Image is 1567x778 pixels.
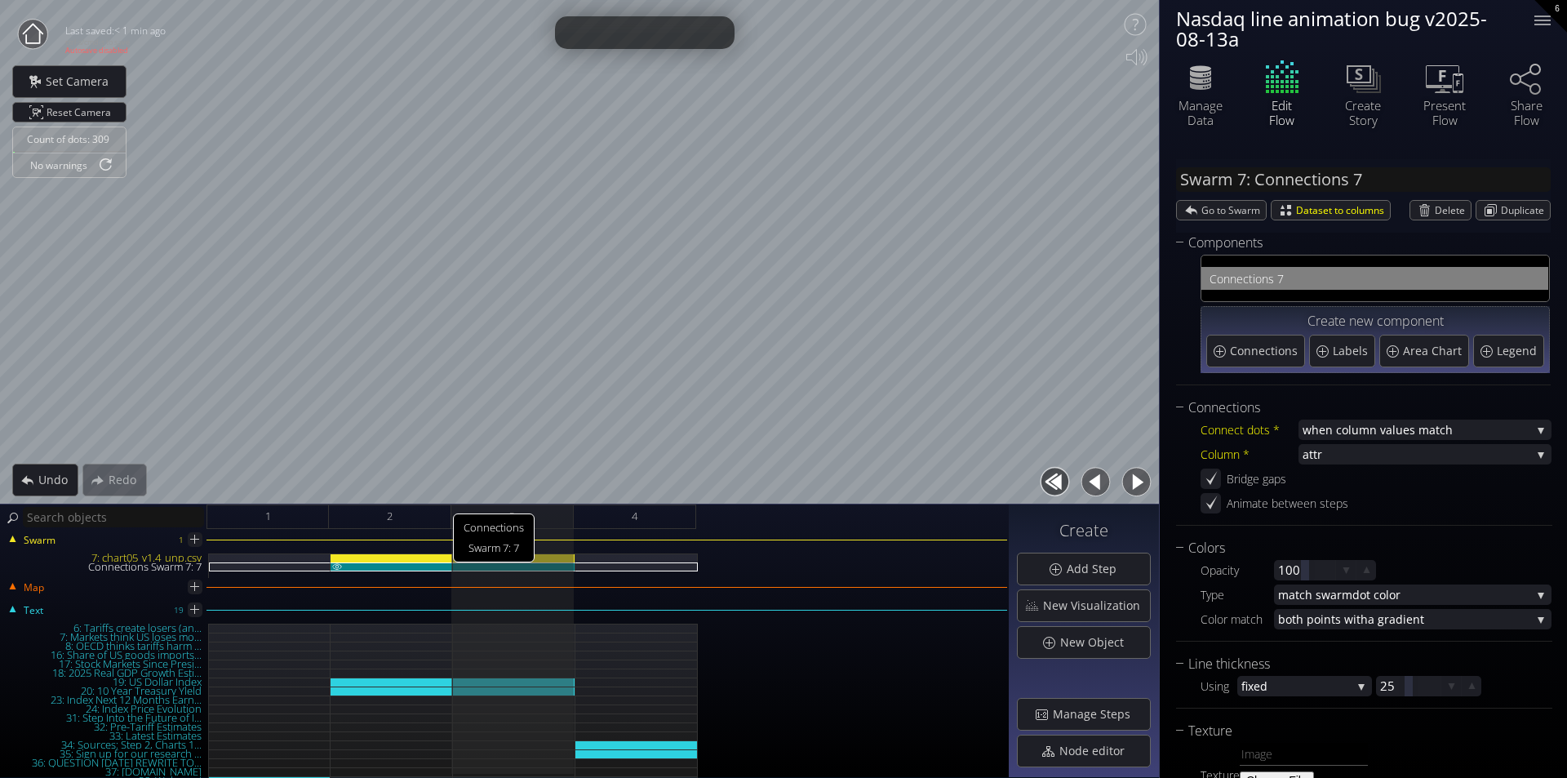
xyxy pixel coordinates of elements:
[1227,493,1348,513] div: Animate between steps
[23,603,43,618] span: Text
[2,678,208,687] div: 19: US Dollar Index
[1416,98,1473,127] div: Present Flow
[179,530,184,550] div: 1
[1201,201,1266,220] span: Go to Swarm
[2,749,208,758] div: 35: Sign up for our research ...
[1059,743,1134,759] span: Node editor
[1227,469,1286,489] div: Bridge gaps
[509,506,515,527] span: 3
[2,767,208,776] div: 37: [DOMAIN_NAME]
[2,758,208,767] div: 36: QUESTION [DATE] REWRITE TO...
[2,687,208,696] div: 20: 10 Year Treasury Yleld
[1176,8,1514,49] div: Nasdaq line animation bug v2025-08-13a
[1206,312,1544,332] div: Create new component
[45,73,118,90] span: Set Camera
[2,714,208,722] div: 31: Step Into the Future of I...
[1176,398,1532,418] div: Connections
[2,722,208,731] div: 32: Pre-Tariff Estimates
[2,624,208,633] div: 6: Tariffs create losers (an...
[632,506,637,527] span: 4
[1172,98,1229,127] div: Manage Data
[2,642,208,651] div: 8: OECD thinks tariffs harm ...
[1201,444,1298,465] div: Column *
[23,533,55,548] span: Swarm
[1497,343,1541,359] span: Legend
[2,651,208,660] div: 16: Share of US goods imports...
[2,553,208,562] div: 7: chart05_v1.4_unp.csv
[23,507,204,527] input: Search objects
[2,696,208,705] div: 23: Index Next 12 Months Earn...
[1241,676,1352,696] span: fixed
[1333,343,1372,359] span: Labels
[1176,721,1532,741] div: Texture
[1176,654,1532,674] div: Line thickness
[1201,560,1274,580] div: Opacity
[1201,585,1274,605] div: Type
[1278,609,1368,629] span: both points with
[1368,609,1531,629] span: a gradient
[2,669,208,678] div: 18: 2025 Real GDP Growth Esti...
[1017,522,1151,540] h3: Create
[1042,598,1150,614] span: New Visualization
[2,705,208,714] div: 24: Index Price Evolution
[2,660,208,669] div: 17: Stock Markets Since Presi...
[331,562,344,570] img: eye.svg
[1052,706,1140,722] span: Manage Steps
[453,513,535,562] span: Connections Swarm 7: 7
[1210,269,1230,289] span: Con
[1303,444,1531,465] span: attr
[2,633,208,642] div: 7: Markets think US loses mo...
[1303,420,1392,440] span: when column va
[1501,201,1550,220] span: Duplicate
[1201,676,1237,696] div: Using
[2,562,208,571] div: Connections Swarm 7: 7
[1059,634,1134,651] span: New Object
[23,580,44,595] span: Map
[1201,420,1298,440] div: Connect dots *
[2,740,208,749] div: 34: Sources: Step 2, Charts 1...
[1176,538,1532,558] div: Colors
[1296,201,1390,220] span: Dataset to columns
[1066,561,1126,577] span: Add Step
[1435,201,1471,220] span: Delete
[1392,420,1531,440] span: lues match
[1334,98,1392,127] div: Create Story
[1201,609,1274,629] div: Color match
[38,472,78,488] span: Undo
[174,600,184,620] div: 19
[1352,585,1531,605] span: dot color
[2,731,208,740] div: 33: Latest Estimates
[1230,343,1302,359] span: Connections
[1498,98,1555,127] div: Share Flow
[12,464,78,496] div: Undo action
[1176,233,1530,253] div: Components
[265,506,271,527] span: 1
[1403,343,1466,359] span: Area Chart
[47,103,117,122] span: Reset Camera
[1278,585,1352,605] span: match swarm
[1240,743,1368,766] input: Image
[1230,269,1540,289] span: nections 7
[387,506,393,527] span: 2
